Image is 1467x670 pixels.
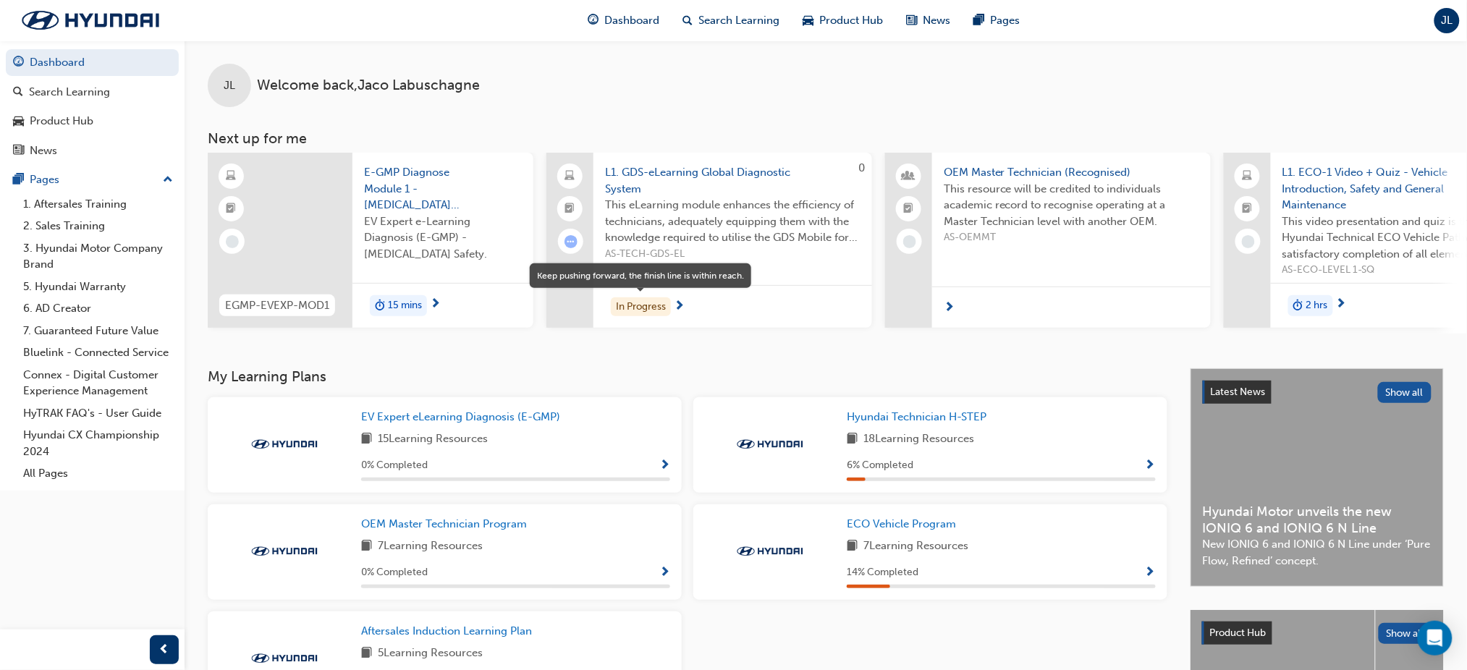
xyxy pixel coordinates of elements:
[208,368,1167,385] h3: My Learning Plans
[565,200,575,219] span: booktick-icon
[963,6,1032,35] a: pages-iconPages
[6,166,179,193] button: Pages
[1293,297,1303,315] span: duration-icon
[17,364,179,402] a: Connex - Digital Customer Experience Management
[1191,368,1444,587] a: Latest NewsShow allHyundai Motor unveils the new IONIQ 6 and IONIQ 6 N LineNew IONIQ 6 and IONIQ ...
[1378,382,1432,403] button: Show all
[1203,381,1432,404] a: Latest NewsShow all
[672,6,792,35] a: search-iconSearch Learning
[163,171,173,190] span: up-icon
[847,431,858,449] span: book-icon
[1434,8,1460,33] button: JL
[944,181,1199,230] span: This resource will be credited to individuals academic record to recognise operating at a Master ...
[6,79,179,106] a: Search Learning
[361,624,532,637] span: Aftersales Induction Learning Plan
[847,564,918,581] span: 14 % Completed
[1242,235,1255,248] span: learningRecordVerb_NONE-icon
[1379,623,1433,644] button: Show all
[364,213,522,263] span: EV Expert e-Learning Diagnosis (E-GMP) - [MEDICAL_DATA] Safety.
[17,193,179,216] a: 1. Aftersales Training
[361,623,538,640] a: Aftersales Induction Learning Plan
[375,297,385,315] span: duration-icon
[361,516,533,533] a: OEM Master Technician Program
[29,84,110,101] div: Search Learning
[17,424,179,462] a: Hyundai CX Championship 2024
[30,113,93,130] div: Product Hub
[17,320,179,342] a: 7. Guaranteed Future Value
[1145,457,1156,475] button: Show Progress
[683,12,693,30] span: search-icon
[944,302,955,315] span: next-icon
[245,544,324,559] img: Trak
[225,297,329,314] span: EGMP-EVEXP-MOD1
[904,167,914,186] span: people-icon
[847,409,992,425] a: Hyundai Technician H-STEP
[605,164,861,197] span: L1. GDS-eLearning Global Diagnostic System
[974,12,985,30] span: pages-icon
[227,167,237,186] span: learningResourceType_ELEARNING-icon
[659,564,670,582] button: Show Progress
[30,171,59,188] div: Pages
[546,153,872,328] a: 0L1. GDS-eLearning Global Diagnostic SystemThis eLearning module enhances the efficiency of techn...
[659,457,670,475] button: Show Progress
[6,137,179,164] a: News
[699,12,780,29] span: Search Learning
[577,6,672,35] a: guage-iconDashboard
[605,197,861,246] span: This eLearning module enhances the efficiency of technicians, adequately equipping them with the ...
[361,538,372,556] span: book-icon
[1145,459,1156,472] span: Show Progress
[17,215,179,237] a: 2. Sales Training
[923,12,951,29] span: News
[1336,298,1347,311] span: next-icon
[803,12,814,30] span: car-icon
[1418,621,1453,656] div: Open Intercom Messenger
[378,431,488,449] span: 15 Learning Resources
[944,229,1199,246] span: AS-OEMMT
[659,459,670,472] span: Show Progress
[1243,200,1253,219] span: booktick-icon
[863,538,968,556] span: 7 Learning Resources
[820,12,884,29] span: Product Hub
[208,153,533,328] a: EGMP-EVEXP-MOD1E-GMP Diagnose Module 1 - [MEDICAL_DATA] SafetyEV Expert e-Learning Diagnosis (E-G...
[537,269,744,282] div: Keep pushing forward, the finish line is within reach.
[895,6,963,35] a: news-iconNews
[6,108,179,135] a: Product Hub
[7,5,174,35] img: Trak
[361,517,527,530] span: OEM Master Technician Program
[17,402,179,425] a: HyTRAK FAQ's - User Guide
[863,431,974,449] span: 18 Learning Resources
[847,516,962,533] a: ECO Vehicle Program
[1202,622,1432,645] a: Product HubShow all
[224,77,235,94] span: JL
[674,300,685,313] span: next-icon
[13,56,24,69] span: guage-icon
[1442,12,1453,29] span: JL
[245,651,324,666] img: Trak
[185,130,1467,147] h3: Next up for me
[565,235,578,248] span: learningRecordVerb_ATTEMPT-icon
[17,342,179,364] a: Bluelink - Connected Service
[361,457,428,474] span: 0 % Completed
[17,462,179,485] a: All Pages
[904,200,914,219] span: booktick-icon
[659,567,670,580] span: Show Progress
[13,174,24,187] span: pages-icon
[1203,504,1432,536] span: Hyundai Motor unveils the new IONIQ 6 and IONIQ 6 N Line
[361,645,372,663] span: book-icon
[1243,167,1253,186] span: laptop-icon
[730,544,810,559] img: Trak
[30,143,57,159] div: News
[17,297,179,320] a: 6. AD Creator
[907,12,918,30] span: news-icon
[361,564,428,581] span: 0 % Completed
[903,235,916,248] span: learningRecordVerb_NONE-icon
[792,6,895,35] a: car-iconProduct Hub
[730,437,810,451] img: Trak
[257,77,480,94] span: Welcome back , Jaco Labuschagne
[361,409,566,425] a: EV Expert eLearning Diagnosis (E-GMP)
[1145,564,1156,582] button: Show Progress
[1203,536,1432,569] span: New IONIQ 6 and IONIQ 6 N Line under ‘Pure Flow, Refined’ concept.
[13,145,24,158] span: news-icon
